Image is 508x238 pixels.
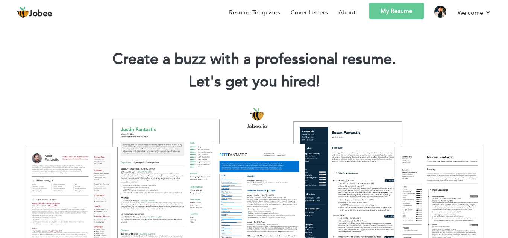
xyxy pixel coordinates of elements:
span: | [316,71,320,92]
h2: Let's [11,72,497,92]
img: jobee.io [17,6,29,18]
a: My Resume [369,3,424,19]
span: Jobee [29,10,52,18]
a: Resume Templates [229,8,280,17]
img: Profile Img [434,6,446,18]
a: About [338,8,356,17]
a: Cover Letters [291,8,328,17]
a: Jobee [17,6,52,18]
a: Welcome [458,8,491,17]
span: get you hired! [225,71,320,92]
h1: Create a buzz with a professional resume. [11,50,497,69]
